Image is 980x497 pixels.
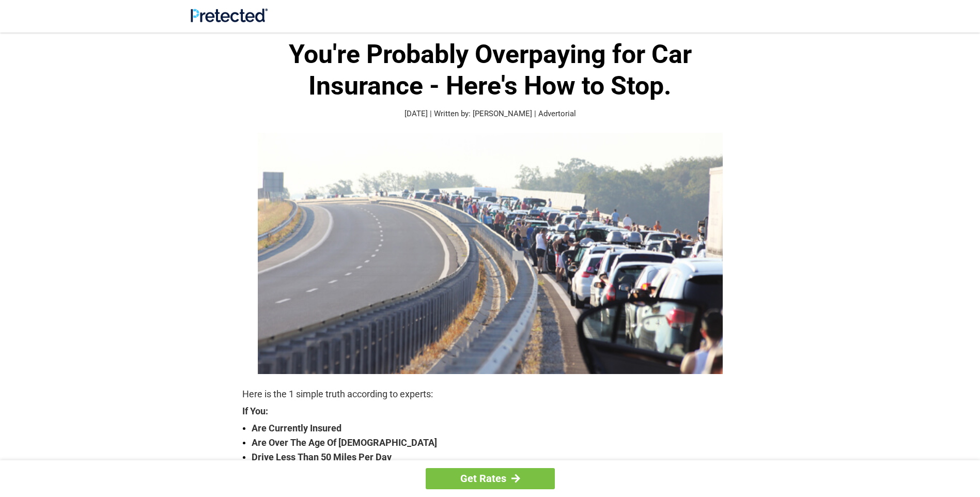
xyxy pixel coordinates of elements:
strong: Are Currently Insured [252,421,738,436]
a: Site Logo [191,14,268,24]
strong: Drive Less Than 50 Miles Per Day [252,450,738,464]
p: Here is the 1 simple truth according to experts: [242,387,738,401]
p: [DATE] | Written by: [PERSON_NAME] | Advertorial [242,108,738,120]
img: Site Logo [191,8,268,22]
strong: Are Over The Age Of [DEMOGRAPHIC_DATA] [252,436,738,450]
a: Get Rates [426,468,555,489]
strong: If You: [242,407,738,416]
h1: You're Probably Overpaying for Car Insurance - Here's How to Stop. [242,39,738,102]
